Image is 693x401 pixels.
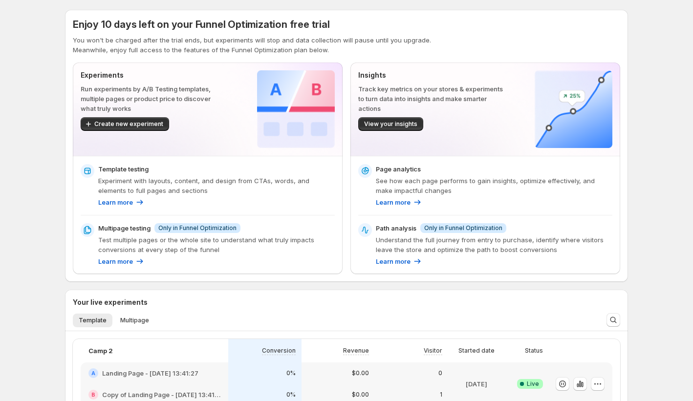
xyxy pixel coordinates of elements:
p: Insights [358,70,503,80]
img: Insights [535,70,612,148]
p: $0.00 [352,391,369,399]
span: Only in Funnel Optimization [158,224,237,232]
p: Learn more [376,197,411,207]
p: Conversion [262,347,296,355]
button: View your insights [358,117,423,131]
p: 0 [438,369,442,377]
p: Template testing [98,164,149,174]
p: Multipage testing [98,223,151,233]
span: Create new experiment [94,120,163,128]
p: Status [525,347,543,355]
img: Experiments [257,70,335,148]
h2: Landing Page - [DATE] 13:41:27 [102,368,198,378]
p: Started date [458,347,495,355]
p: 1 [440,391,442,399]
h2: A [91,370,95,376]
p: Path analysis [376,223,416,233]
p: Understand the full journey from entry to purchase, identify where visitors leave the store and o... [376,235,612,254]
button: Create new experiment [81,117,169,131]
p: Revenue [343,347,369,355]
span: Live [527,380,539,388]
span: Template [79,317,107,324]
p: [DATE] [466,379,487,389]
h3: Your live experiments [73,297,148,307]
a: Learn more [376,197,422,207]
p: Experiments [81,70,226,80]
a: Learn more [376,256,422,266]
p: See how each page performs to gain insights, optimize effectively, and make impactful changes [376,176,612,195]
a: Learn more [98,197,145,207]
p: Test multiple pages or the whole site to understand what truly impacts conversions at every step ... [98,235,335,254]
span: Only in Funnel Optimization [424,224,502,232]
p: 0% [286,391,296,399]
span: Enjoy 10 days left on your Funnel Optimization free trial [73,19,330,30]
p: Page analytics [376,164,421,174]
span: View your insights [364,120,417,128]
button: Search and filter results [606,313,620,327]
p: You won't be charged after the trial ends, but experiments will stop and data collection will pau... [73,35,620,45]
h2: Copy of Landing Page - [DATE] 13:41:27 [102,390,220,400]
p: 0% [286,369,296,377]
p: $0.00 [352,369,369,377]
p: Learn more [98,197,133,207]
p: Learn more [98,256,133,266]
a: Learn more [98,256,145,266]
h2: B [91,392,95,398]
p: Learn more [376,256,411,266]
p: Camp 2 [88,346,113,356]
span: Multipage [120,317,149,324]
p: Run experiments by A/B Testing templates, multiple pages or product price to discover what truly ... [81,84,226,113]
p: Meanwhile, enjoy full access to the features of the Funnel Optimization plan below. [73,45,620,55]
p: Track key metrics on your stores & experiments to turn data into insights and make smarter actions [358,84,503,113]
p: Visitor [424,347,442,355]
p: Experiment with layouts, content, and design from CTAs, words, and elements to full pages and sec... [98,176,335,195]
